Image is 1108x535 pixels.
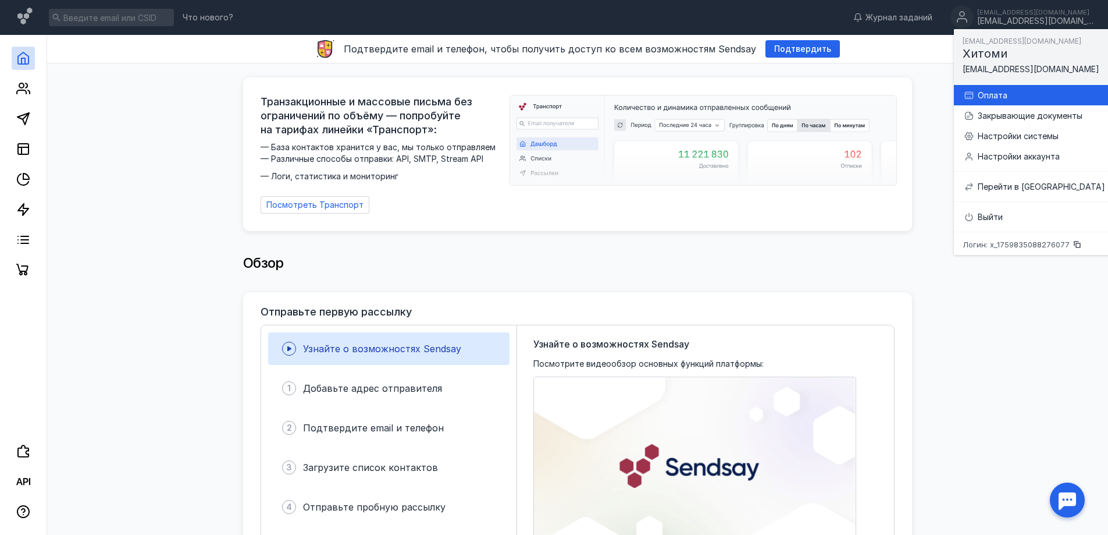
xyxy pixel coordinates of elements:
[286,501,292,513] span: 4
[963,37,1081,45] span: [EMAIL_ADDRESS][DOMAIN_NAME]
[287,382,291,394] span: 1
[177,13,239,22] a: Что нового?
[978,130,1105,142] div: Настройки системы
[303,382,442,394] span: Добавьте адрес отправителя
[49,9,174,26] input: Введите email или CSID
[977,9,1093,16] div: [EMAIL_ADDRESS][DOMAIN_NAME]
[286,462,292,473] span: 3
[303,343,461,355] span: Узнайте о возможностях Sendsay
[533,337,689,351] span: Узнайте о возможностях Sendsay
[261,95,503,137] span: Транзакционные и массовые письма без ограничений по объёму — попробуйте на тарифах линейки «Транс...
[977,16,1093,26] div: [EMAIL_ADDRESS][DOMAIN_NAME]
[963,64,1099,74] span: [EMAIL_ADDRESS][DOMAIN_NAME]
[287,422,292,434] span: 2
[774,44,831,54] span: Подтвердить
[978,90,1105,101] div: Оплата
[261,141,503,182] span: — База контактов хранится у вас, мы только отправляем — Различные способы отправки: API, SMTP, St...
[963,47,1007,61] span: Хитоми
[344,43,756,55] span: Подтвердите email и телефон, чтобы получить доступ ко всем возможностям Sendsay
[978,181,1105,193] div: Перейти в [GEOGRAPHIC_DATA]
[261,306,412,318] h3: Отправьте первую рассылку
[978,151,1105,162] div: Настройки аккаунта
[183,13,233,22] span: Что нового?
[847,12,938,23] a: Журнал заданий
[261,196,369,214] a: Посмотреть Транспорт
[533,358,764,370] span: Посмотрите видеообзор основных функций платформы:
[303,462,438,473] span: Загрузите список контактов
[510,95,896,185] img: dashboard-transport-banner
[963,241,1070,249] span: Логин: x_1759835088276077
[978,110,1105,122] div: Закрывающие документы
[303,422,444,434] span: Подтвердите email и телефон
[266,200,364,210] span: Посмотреть Транспорт
[865,12,932,23] span: Журнал заданий
[978,211,1105,223] div: Выйти
[303,501,446,513] span: Отправьте пробную рассылку
[243,254,284,271] span: Обзор
[765,40,840,58] button: Подтвердить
